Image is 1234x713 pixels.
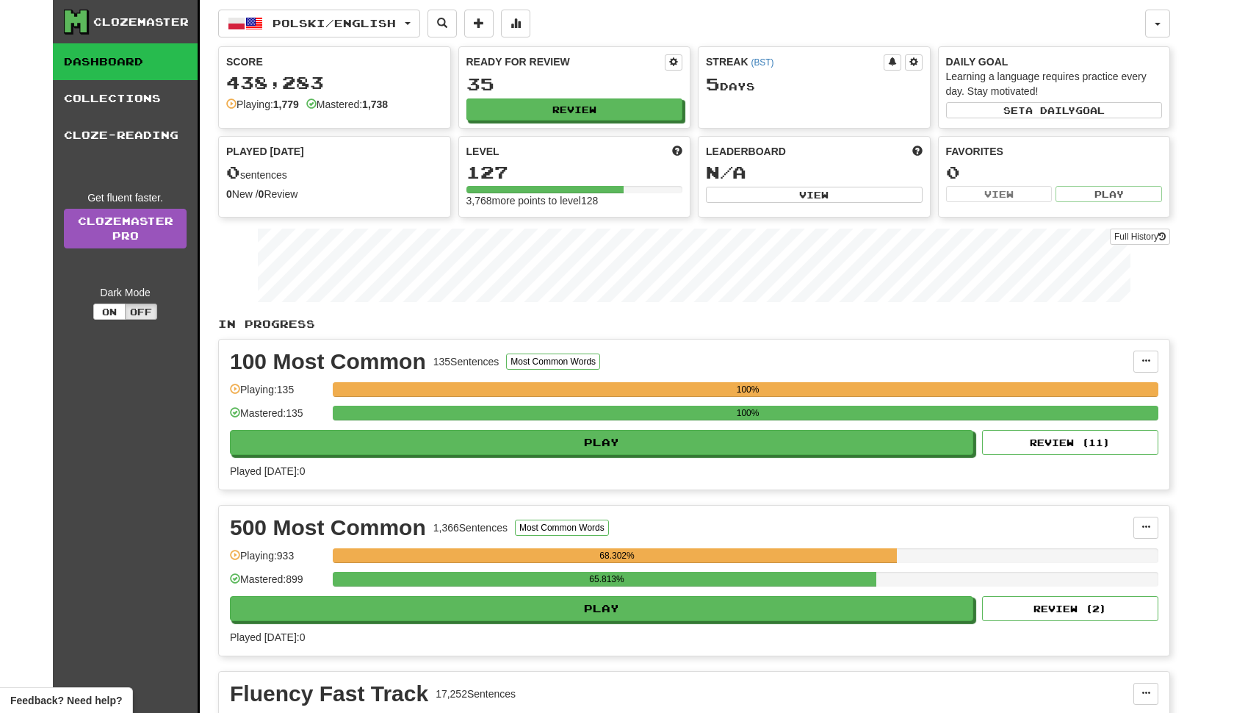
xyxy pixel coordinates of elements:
div: 65.813% [337,572,876,587]
button: View [706,187,923,203]
span: Played [DATE]: 0 [230,465,305,477]
button: Off [125,304,157,320]
span: 0 [226,162,240,182]
button: Most Common Words [506,354,600,370]
button: Most Common Words [515,520,609,536]
div: Get fluent faster. [64,190,187,205]
div: 1,366 Sentences [433,520,508,535]
button: On [93,304,126,320]
a: Cloze-Reading [53,117,198,154]
span: Open feedback widget [10,693,122,708]
div: Fluency Fast Track [230,683,428,705]
strong: 1,738 [362,98,388,110]
div: Learning a language requires practice every day. Stay motivated! [946,69,1163,98]
button: Full History [1110,229,1170,245]
div: Score [226,54,443,69]
div: 438,283 [226,74,443,92]
button: Review [466,98,683,121]
div: 0 [946,163,1163,182]
button: View [946,186,1053,202]
div: Ready for Review [466,54,665,69]
span: Played [DATE] [226,144,304,159]
div: Daily Goal [946,54,1163,69]
strong: 0 [226,188,232,200]
div: 100 Most Common [230,351,426,373]
button: Polski/English [218,10,420,37]
button: Review (11) [982,430,1158,455]
a: (BST) [751,57,773,68]
span: This week in points, UTC [912,144,923,159]
div: Mastered: 899 [230,572,325,596]
div: 127 [466,163,683,182]
button: More stats [501,10,530,37]
button: Play [230,430,973,455]
a: Collections [53,80,198,117]
div: Mastered: 135 [230,406,325,430]
div: Playing: 135 [230,382,325,406]
strong: 0 [259,188,264,200]
div: 35 [466,75,683,93]
span: 5 [706,74,720,94]
a: Dashboard [53,43,198,80]
div: 135 Sentences [433,354,499,369]
div: Favorites [946,144,1163,159]
button: Play [230,596,973,621]
div: Dark Mode [64,285,187,300]
span: N/A [706,162,746,182]
span: Played [DATE]: 0 [230,631,305,643]
button: Review (2) [982,596,1158,621]
div: 68.302% [337,548,896,563]
div: Playing: [226,97,299,112]
span: Level [466,144,499,159]
span: Polski / English [273,17,396,29]
div: Clozemaster [93,15,189,29]
div: 100% [337,382,1158,397]
div: 100% [337,406,1158,420]
a: ClozemasterPro [64,209,187,248]
div: sentences [226,163,443,182]
div: 500 Most Common [230,517,426,539]
div: 17,252 Sentences [436,687,516,701]
div: Mastered: [306,97,388,112]
div: Streak [706,54,884,69]
strong: 1,779 [273,98,299,110]
span: Score more points to level up [672,144,682,159]
div: New / Review [226,187,443,201]
div: 3,768 more points to level 128 [466,193,683,208]
button: Search sentences [427,10,457,37]
button: Add sentence to collection [464,10,494,37]
p: In Progress [218,317,1170,332]
div: Day s [706,75,923,94]
span: Leaderboard [706,144,786,159]
button: Seta dailygoal [946,102,1163,118]
div: Playing: 933 [230,548,325,573]
button: Play [1056,186,1162,202]
span: a daily [1025,105,1075,115]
